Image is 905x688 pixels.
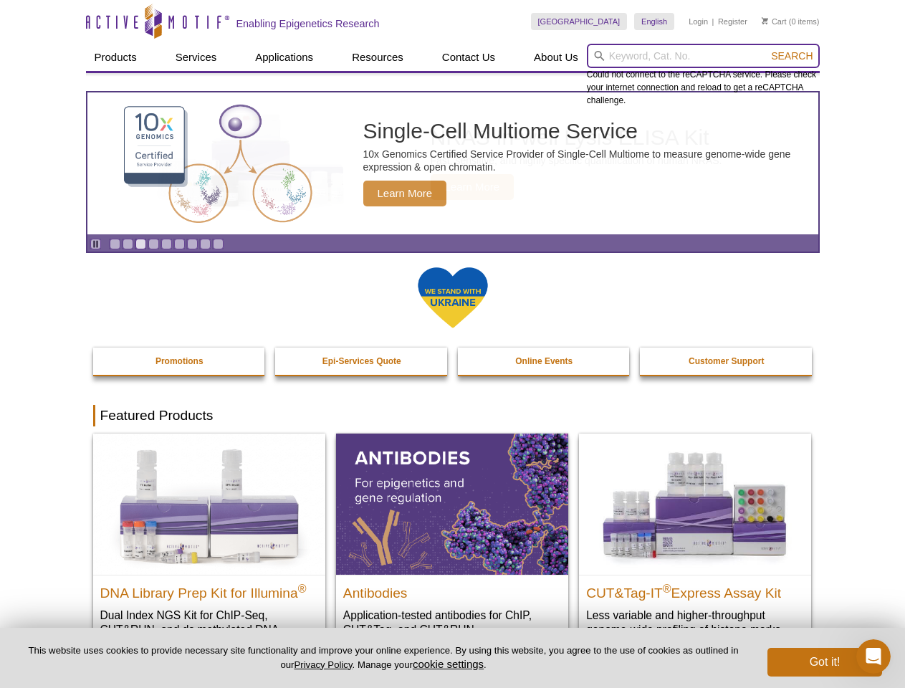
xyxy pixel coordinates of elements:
[640,348,813,375] a: Customer Support
[155,356,203,366] strong: Promotions
[93,405,813,426] h2: Featured Products
[93,434,325,574] img: DNA Library Prep Kit for Illumina
[336,434,568,651] a: All Antibodies Antibodies Application-tested antibodies for ChIP, CUT&Tag, and CUT&RUN.
[322,356,401,366] strong: Epi-Services Quote
[586,579,804,601] h2: CUT&Tag-IT Express Assay Kit
[135,239,146,249] a: Go to slide 3
[93,434,325,665] a: DNA Library Prep Kit for Illumina DNA Library Prep Kit for Illumina® Dual Index NGS Kit for ChIP-...
[525,44,587,71] a: About Us
[246,44,322,71] a: Applications
[363,148,811,173] p: 10x Genomics Certified Service Provider of Single-Cell Multiome to measure genome-wide gene expre...
[213,239,224,249] a: Go to slide 9
[417,266,489,330] img: We Stand With Ukraine
[174,239,185,249] a: Go to slide 6
[298,582,307,594] sup: ®
[762,17,768,24] img: Your Cart
[712,13,714,30] li: |
[663,582,671,594] sup: ®
[363,181,447,206] span: Learn More
[343,579,561,601] h2: Antibodies
[689,356,764,366] strong: Customer Support
[767,648,882,677] button: Got it!
[343,44,412,71] a: Resources
[148,239,159,249] a: Go to slide 4
[93,348,267,375] a: Promotions
[87,92,818,234] a: Single-Cell Multiome Service Single-Cell Multiome Service 10x Genomics Certified Service Provider...
[187,239,198,249] a: Go to slide 7
[167,44,226,71] a: Services
[87,92,818,234] article: Single-Cell Multiome Service
[579,434,811,651] a: CUT&Tag-IT® Express Assay Kit CUT&Tag-IT®Express Assay Kit Less variable and higher-throughput ge...
[586,608,804,637] p: Less variable and higher-throughput genome-wide profiling of histone marks​.
[515,356,573,366] strong: Online Events
[458,348,631,375] a: Online Events
[718,16,747,27] a: Register
[110,98,325,229] img: Single-Cell Multiome Service
[634,13,674,30] a: English
[343,608,561,637] p: Application-tested antibodies for ChIP, CUT&Tag, and CUT&RUN.
[100,579,318,601] h2: DNA Library Prep Kit for Illumina
[771,50,813,62] span: Search
[587,44,820,68] input: Keyword, Cat. No.
[762,16,787,27] a: Cart
[86,44,145,71] a: Products
[587,44,820,107] div: Could not connect to the reCAPTCHA service. Please check your internet connection and reload to g...
[856,639,891,674] iframe: Intercom live chat
[123,239,133,249] a: Go to slide 2
[767,49,817,62] button: Search
[23,644,744,672] p: This website uses cookies to provide necessary site functionality and improve your online experie...
[413,658,484,670] button: cookie settings
[689,16,708,27] a: Login
[336,434,568,574] img: All Antibodies
[531,13,628,30] a: [GEOGRAPHIC_DATA]
[579,434,811,574] img: CUT&Tag-IT® Express Assay Kit
[762,13,820,30] li: (0 items)
[236,17,380,30] h2: Enabling Epigenetics Research
[200,239,211,249] a: Go to slide 8
[161,239,172,249] a: Go to slide 5
[275,348,449,375] a: Epi-Services Quote
[434,44,504,71] a: Contact Us
[294,659,352,670] a: Privacy Policy
[110,239,120,249] a: Go to slide 1
[363,120,811,142] h2: Single-Cell Multiome Service
[90,239,101,249] a: Toggle autoplay
[100,608,318,651] p: Dual Index NGS Kit for ChIP-Seq, CUT&RUN, and ds methylated DNA assays.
